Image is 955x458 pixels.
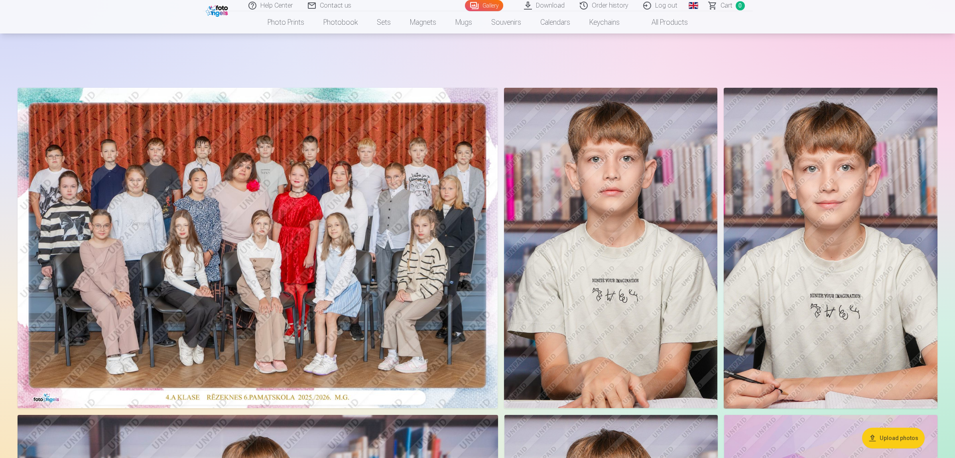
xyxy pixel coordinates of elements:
[258,11,314,34] a: Photo prints
[314,11,367,34] a: Photobook
[862,428,925,448] button: Upload photos
[531,11,580,34] a: Calendars
[736,1,745,10] span: 0
[580,11,629,34] a: Keychains
[482,11,531,34] a: Souvenirs
[367,11,400,34] a: Sets
[721,1,732,10] span: Сart
[629,11,697,34] a: All products
[206,3,230,17] img: /fa1
[446,11,482,34] a: Mugs
[400,11,446,34] a: Magnets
